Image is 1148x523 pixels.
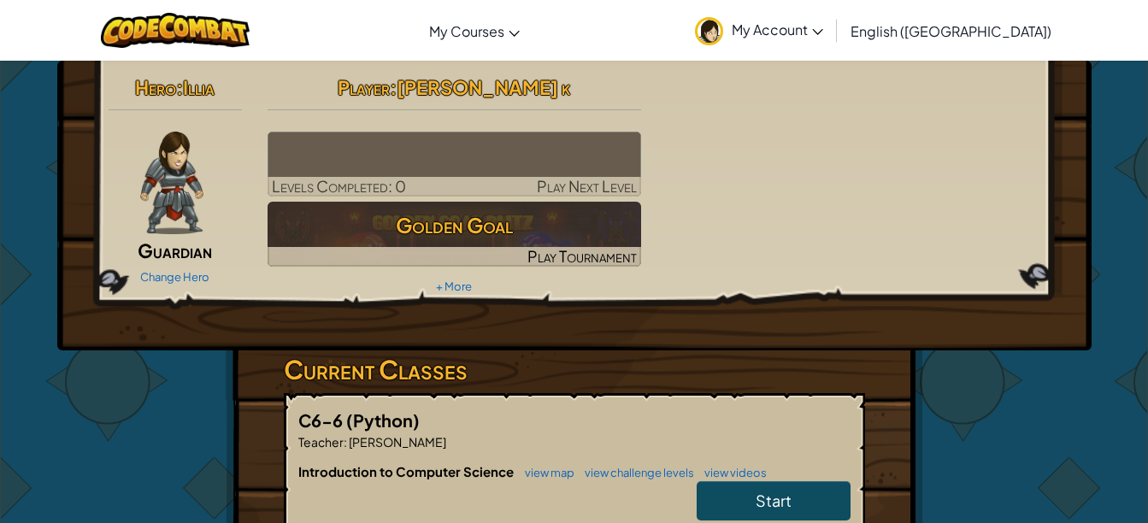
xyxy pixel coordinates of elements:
span: : [390,75,397,99]
span: My Account [732,21,823,38]
h3: Golden Goal [268,206,641,244]
span: Player [338,75,390,99]
span: : [176,75,183,99]
a: view videos [696,466,767,479]
span: Teacher [298,434,344,450]
span: Start [756,491,792,510]
a: + More [436,279,472,293]
span: Illia [183,75,215,99]
a: My Courses [421,8,528,54]
span: [PERSON_NAME] [347,434,446,450]
a: My Account [686,3,832,57]
h3: Current Classes [284,350,865,389]
a: Play Next Level [268,132,641,197]
span: (Python) [346,409,420,431]
span: Introduction to Computer Science [298,463,516,479]
img: avatar [695,17,723,45]
a: English ([GEOGRAPHIC_DATA]) [842,8,1060,54]
a: Change Hero [140,270,209,284]
span: Play Next Level [537,176,637,196]
span: [PERSON_NAME] k [397,75,570,99]
span: Hero [135,75,176,99]
span: Guardian [138,238,212,262]
span: : [344,434,347,450]
span: English ([GEOGRAPHIC_DATA]) [851,22,1051,40]
a: view map [516,466,574,479]
img: guardian-pose.png [140,132,203,234]
span: C6-6 [298,409,346,431]
span: My Courses [429,22,504,40]
span: Levels Completed: 0 [272,176,406,196]
span: Play Tournament [527,246,637,266]
img: Golden Goal [268,202,641,267]
a: Golden GoalPlay Tournament [268,202,641,267]
a: view challenge levels [576,466,694,479]
img: CodeCombat logo [101,13,250,48]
